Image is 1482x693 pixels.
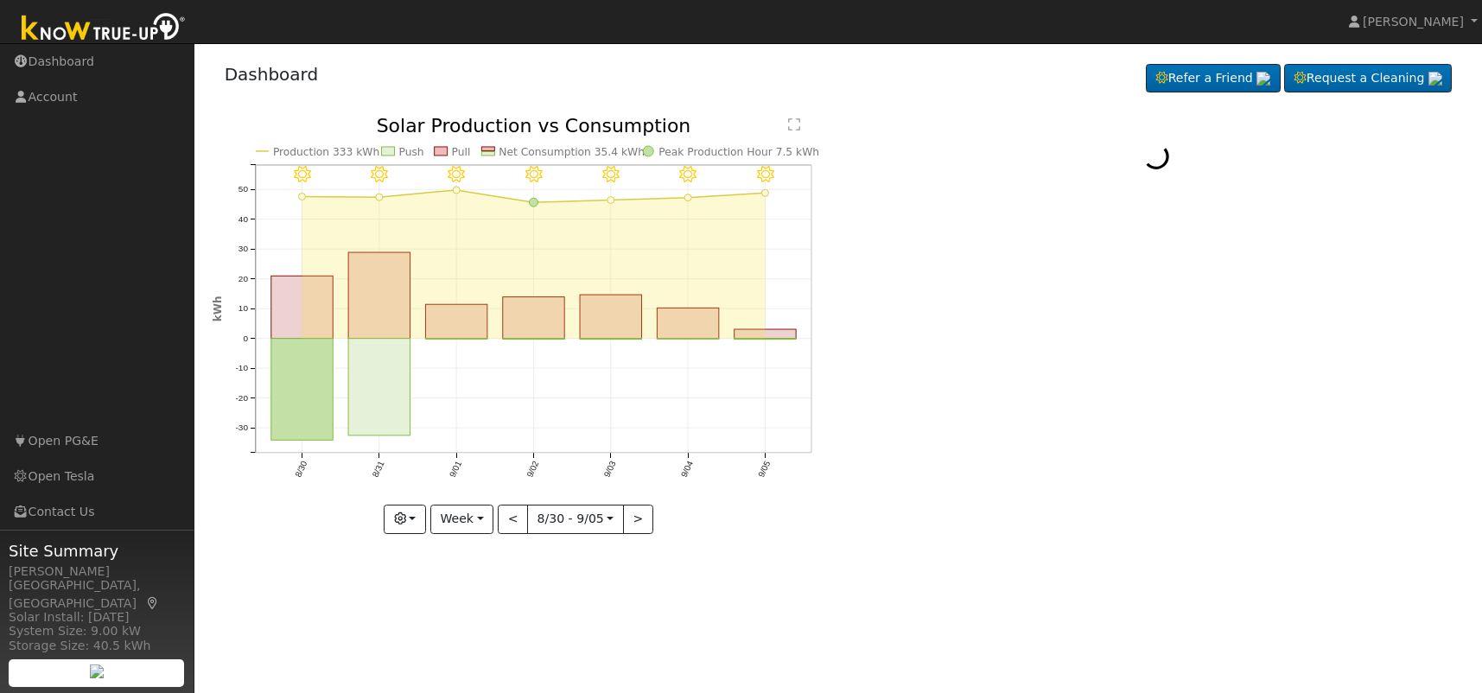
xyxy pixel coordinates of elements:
a: Refer a Friend [1146,64,1281,93]
div: [GEOGRAPHIC_DATA], [GEOGRAPHIC_DATA] [9,576,185,613]
a: Dashboard [225,64,319,85]
img: Know True-Up [13,10,194,48]
img: retrieve [1256,72,1270,86]
div: Storage Size: 40.5 kWh [9,637,185,655]
a: Map [145,596,161,610]
div: [PERSON_NAME] [9,563,185,581]
img: retrieve [90,664,104,678]
div: Solar Install: [DATE] [9,608,185,626]
img: retrieve [1428,72,1442,86]
div: System Size: 9.00 kW [9,622,185,640]
a: Request a Cleaning [1284,64,1452,93]
span: [PERSON_NAME] [1363,15,1464,29]
span: Site Summary [9,539,185,563]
